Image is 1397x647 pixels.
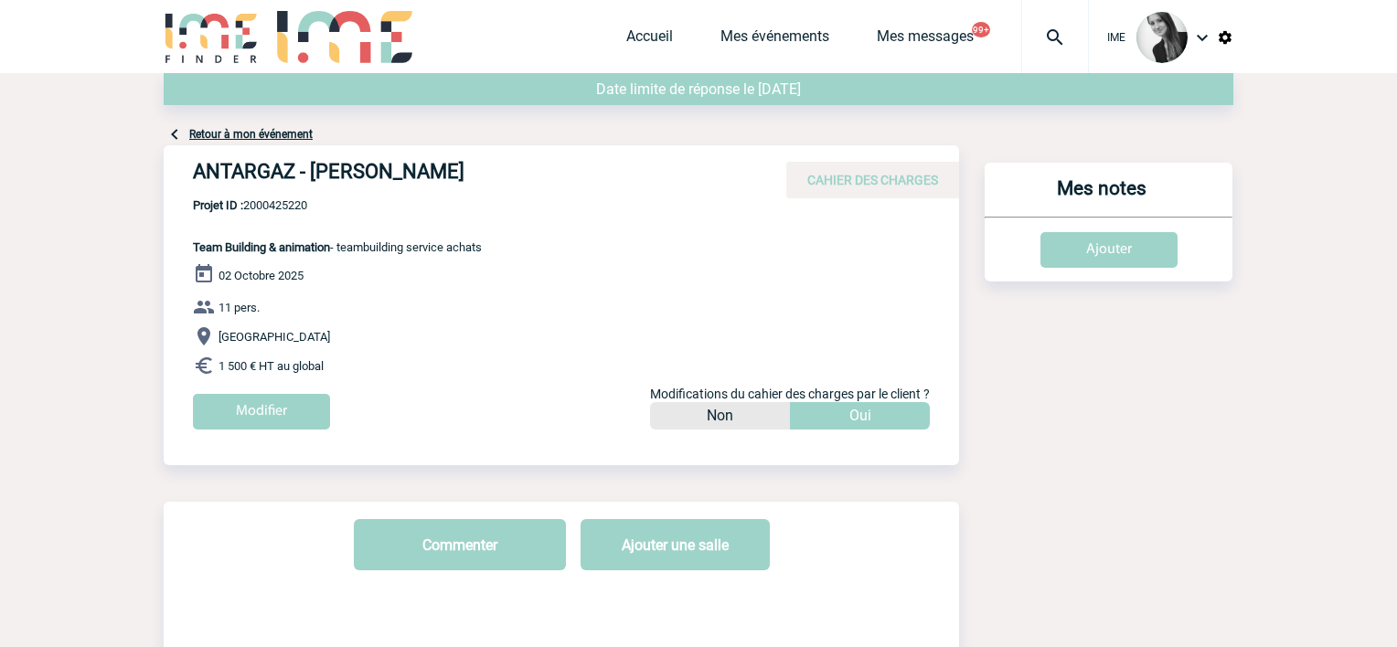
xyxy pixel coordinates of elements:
span: IME [1107,31,1125,44]
button: 99+ [972,22,990,37]
span: [GEOGRAPHIC_DATA] [219,330,330,344]
span: - teambuilding service achats [193,240,482,254]
input: Modifier [193,394,330,430]
span: 11 pers. [219,301,260,314]
span: 02 Octobre 2025 [219,269,304,282]
span: Team Building & animation [193,240,330,254]
p: Oui [849,402,871,430]
p: Non [707,402,733,430]
b: Projet ID : [193,198,243,212]
h4: ANTARGAZ - [PERSON_NAME] [193,160,741,191]
span: 1 500 € HT au global [219,359,324,373]
span: Date limite de réponse le [DATE] [596,80,801,98]
span: 2000425220 [193,198,482,212]
img: 101050-0.jpg [1136,12,1188,63]
input: Ajouter [1040,232,1178,268]
button: Ajouter une salle [581,519,770,570]
span: Modifications du cahier des charges par le client ? [650,387,930,401]
span: CAHIER DES CHARGES [807,173,938,187]
h3: Mes notes [992,177,1210,217]
button: Commenter [354,519,566,570]
a: Retour à mon événement [189,128,313,141]
a: Mes événements [720,27,829,53]
a: Accueil [626,27,673,53]
img: IME-Finder [164,11,259,63]
a: Mes messages [877,27,974,53]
